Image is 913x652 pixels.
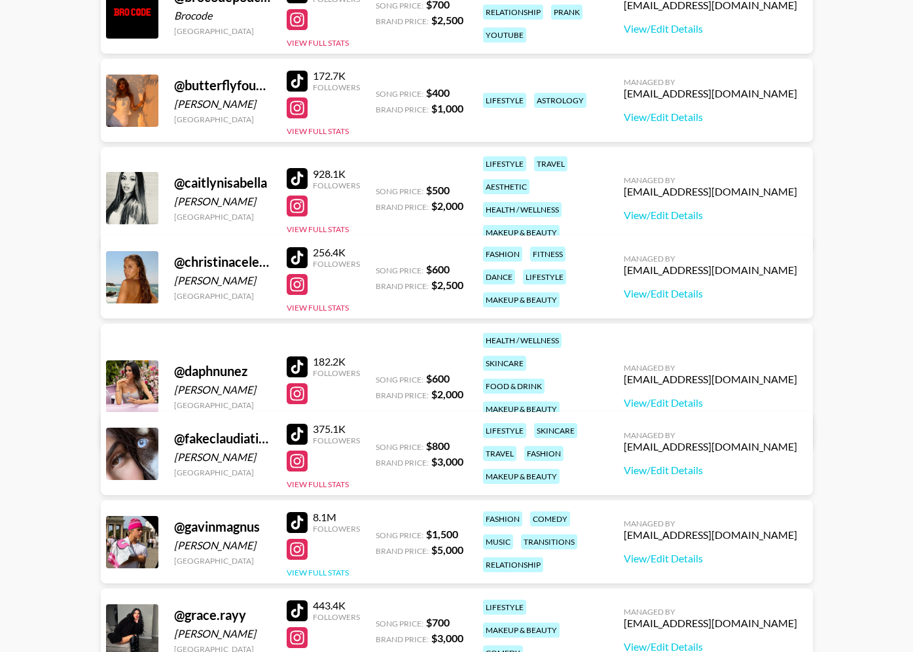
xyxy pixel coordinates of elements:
div: 443.4K [313,599,360,612]
div: Managed By [624,77,797,87]
div: Followers [313,368,360,378]
div: astrology [534,93,586,108]
span: Song Price: [376,442,423,452]
div: [EMAIL_ADDRESS][DOMAIN_NAME] [624,185,797,198]
strong: $ 500 [426,184,450,196]
div: makeup & beauty [483,402,560,417]
button: View Full Stats [287,38,349,48]
div: Followers [313,524,360,534]
a: View/Edit Details [624,111,797,124]
div: travel [534,156,567,171]
span: Song Price: [376,89,423,99]
div: makeup & beauty [483,469,560,484]
div: music [483,534,513,549]
div: fashion [483,247,522,262]
div: lifestyle [483,156,526,171]
div: travel [483,446,516,461]
a: View/Edit Details [624,22,797,35]
div: Brocode [174,9,271,22]
div: @ christinacelentino [174,254,271,270]
div: [GEOGRAPHIC_DATA] [174,556,271,566]
span: Song Price: [376,375,423,385]
div: 375.1K [313,422,360,436]
div: [PERSON_NAME] [174,627,271,640]
strong: $ 5,000 [431,543,463,556]
strong: $ 400 [426,86,450,99]
strong: $ 2,500 [431,14,463,26]
div: @ gavinmagnus [174,519,271,535]
div: @ fakeclaudiatihan [174,430,271,447]
div: [GEOGRAPHIC_DATA] [174,400,271,410]
span: Song Price: [376,186,423,196]
div: [GEOGRAPHIC_DATA] [174,26,271,36]
div: [EMAIL_ADDRESS][DOMAIN_NAME] [624,617,797,630]
div: makeup & beauty [483,292,560,307]
strong: $ 2,000 [431,199,463,212]
strong: $ 700 [426,616,450,628]
div: relationship [483,5,543,20]
button: View Full Stats [287,303,349,313]
button: View Full Stats [287,479,349,489]
strong: $ 600 [426,263,450,275]
div: [EMAIL_ADDRESS][DOMAIN_NAME] [624,264,797,277]
div: [EMAIL_ADDRESS][DOMAIN_NAME] [624,87,797,100]
div: [GEOGRAPHIC_DATA] [174,468,271,477]
div: Managed By [624,519,797,528]
button: View Full Stats [287,126,349,136]
a: View/Edit Details [624,209,797,222]
div: food & drink [483,379,545,394]
div: youtube [483,27,526,43]
div: skincare [483,356,526,371]
div: 928.1K [313,167,360,180]
div: Managed By [624,363,797,373]
div: Managed By [624,175,797,185]
div: fashion [524,446,564,461]
span: Song Price: [376,619,423,628]
div: transitions [521,534,577,549]
div: [GEOGRAPHIC_DATA] [174,114,271,124]
strong: $ 600 [426,372,450,385]
div: Followers [313,612,360,622]
div: [PERSON_NAME] [174,539,271,552]
strong: $ 1,000 [431,102,463,114]
div: health / wellness [483,202,562,217]
div: [PERSON_NAME] [174,97,271,111]
strong: $ 3,000 [431,632,463,644]
span: Brand Price: [376,458,429,468]
strong: $ 800 [426,439,450,452]
div: prank [551,5,582,20]
div: @ butterflyfountain [174,77,271,94]
strong: $ 2,500 [431,279,463,291]
div: [PERSON_NAME] [174,383,271,396]
div: @ daphnunez [174,363,271,379]
strong: $ 1,500 [426,528,458,540]
span: Brand Price: [376,281,429,291]
span: Brand Price: [376,546,429,556]
a: View/Edit Details [624,287,797,300]
div: [EMAIL_ADDRESS][DOMAIN_NAME] [624,528,797,541]
div: Followers [313,436,360,445]
div: 8.1M [313,511,360,524]
strong: $ 3,000 [431,455,463,468]
div: lifestyle [523,269,566,284]
div: lifestyle [483,600,526,615]
div: Followers [313,180,360,190]
div: [GEOGRAPHIC_DATA] [174,291,271,301]
div: health / wellness [483,333,562,348]
div: @ grace.rayy [174,607,271,623]
div: Followers [313,82,360,92]
div: [GEOGRAPHIC_DATA] [174,212,271,222]
div: [EMAIL_ADDRESS][DOMAIN_NAME] [624,373,797,386]
div: fitness [530,247,565,262]
div: aesthetic [483,179,529,194]
span: Brand Price: [376,16,429,26]
div: 182.2K [313,355,360,368]
div: [PERSON_NAME] [174,195,271,208]
span: Song Price: [376,530,423,540]
div: @ caitlynisabella [174,175,271,191]
div: Managed By [624,430,797,440]
span: Song Price: [376,266,423,275]
div: 172.7K [313,69,360,82]
div: [EMAIL_ADDRESS][DOMAIN_NAME] [624,440,797,453]
span: Song Price: [376,1,423,10]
